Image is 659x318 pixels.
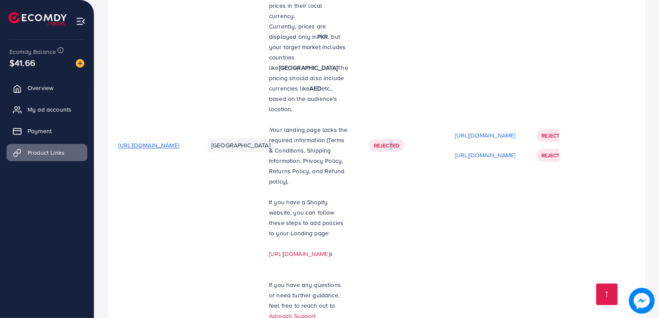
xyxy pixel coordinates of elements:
[9,12,67,25] img: logo
[208,138,274,152] li: [GEOGRAPHIC_DATA]
[269,125,347,186] span: -Your landing page lacks the required information (Terms & Conditions, Shipping Information, Priv...
[269,63,348,93] span: The pricing should also include currencies like
[269,84,337,113] span: etc., based on the audience's location.
[76,16,86,26] img: menu
[28,148,65,157] span: Product Links
[541,152,566,159] span: Rejected
[28,127,52,135] span: Payment
[28,84,53,92] span: Overview
[279,63,338,72] strong: [GEOGRAPHIC_DATA]
[9,56,35,69] span: $41.66
[455,130,516,140] p: [URL][DOMAIN_NAME]
[6,101,87,118] a: My ad accounts
[330,249,333,258] span: s
[309,84,321,93] strong: AED
[269,198,343,237] span: If you have a Shopify website, you can follow these steps to add policies to your Landing page:
[317,32,328,41] strong: PKR
[6,144,87,161] a: Product Links
[269,22,326,41] span: Currently, prices are displayed only in
[6,79,87,97] a: Overview
[374,142,399,149] span: Rejected
[76,59,84,68] img: image
[6,122,87,140] a: Payment
[541,132,566,139] span: Rejected
[269,249,330,258] a: [URL][DOMAIN_NAME]
[9,47,56,56] span: Ecomdy Balance
[28,105,71,114] span: My ad accounts
[118,141,179,150] span: [URL][DOMAIN_NAME]
[269,281,341,310] span: If you have any questions or need further guidance, feel free to reach out to
[455,150,516,160] p: [URL][DOMAIN_NAME]
[629,288,655,314] img: image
